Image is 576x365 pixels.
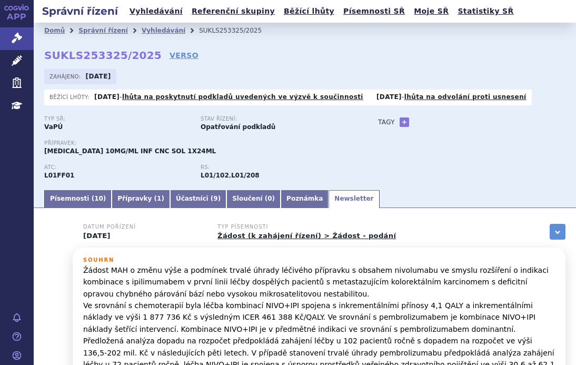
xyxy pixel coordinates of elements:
[94,195,103,202] span: 10
[217,232,396,240] a: Žádost (k zahájení řízení) > Žádost - podání
[44,116,190,122] p: Typ SŘ:
[454,4,517,18] a: Statistiky SŘ
[201,172,229,179] strong: nivolumab
[201,116,346,122] p: Stav řízení:
[281,4,337,18] a: Běžící lhůty
[411,4,452,18] a: Moje SŘ
[400,117,409,127] a: +
[112,190,170,208] a: Přípravky (1)
[49,93,92,101] span: Běžící lhůty:
[44,190,112,208] a: Písemnosti (10)
[83,257,555,263] h3: Souhrn
[378,116,395,129] h3: Tagy
[201,123,275,131] strong: Opatřování podkladů
[199,23,275,38] li: SUKLS253325/2025
[44,27,65,34] a: Domů
[226,190,281,208] a: Sloučení (0)
[44,123,63,131] strong: VaPÚ
[376,93,527,101] p: -
[122,93,363,101] a: lhůta na poskytnutí podkladů uvedených ve výzvě k součinnosti
[83,232,204,240] p: [DATE]
[281,190,329,208] a: Poznámka
[329,190,379,208] a: Newsletter
[340,4,408,18] a: Písemnosti SŘ
[188,4,278,18] a: Referenční skupiny
[404,93,527,101] a: lhůta na odvolání proti usnesení
[142,27,185,34] a: Vyhledávání
[34,4,126,18] h2: Správní řízení
[44,172,74,179] strong: NIVOLUMAB
[94,93,120,101] strong: [DATE]
[267,195,272,202] span: 0
[201,164,346,171] p: RS:
[44,164,190,171] p: ATC:
[44,140,357,146] p: Přípravek:
[126,4,186,18] a: Vyhledávání
[86,73,111,80] strong: [DATE]
[83,224,204,230] h3: Datum pořízení
[44,147,216,155] span: [MEDICAL_DATA] 10MG/ML INF CNC SOL 1X24ML
[201,164,357,180] div: ,
[217,224,396,230] h3: Typ písemnosti
[376,93,402,101] strong: [DATE]
[231,172,260,179] strong: nivolumab k léčbě metastazujícího kolorektálního karcinomu
[213,195,217,202] span: 9
[170,50,198,61] a: VERSO
[157,195,161,202] span: 1
[550,224,565,240] a: zobrazit vše
[78,27,128,34] a: Správní řízení
[44,49,162,62] strong: SUKLS253325/2025
[170,190,226,208] a: Účastníci (9)
[49,72,83,81] span: Zahájeno:
[94,93,363,101] p: -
